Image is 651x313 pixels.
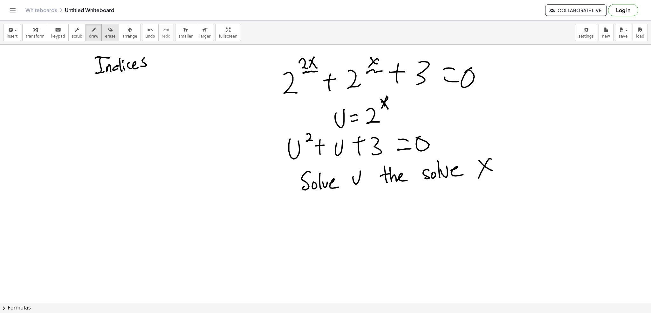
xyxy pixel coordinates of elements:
span: undo [146,34,155,39]
span: keypad [51,34,65,39]
span: settings [579,34,594,39]
button: redoredo [158,24,174,41]
i: redo [163,26,169,34]
button: save [615,24,631,41]
button: new [599,24,614,41]
span: scrub [72,34,82,39]
button: load [633,24,648,41]
button: arrange [119,24,141,41]
span: transform [26,34,45,39]
span: insert [7,34,17,39]
button: settings [575,24,597,41]
button: format_sizelarger [196,24,214,41]
span: arrange [122,34,137,39]
span: load [636,34,644,39]
button: Collaborate Live [545,4,607,16]
button: keyboardkeypad [48,24,69,41]
span: erase [105,34,115,39]
button: format_sizesmaller [175,24,196,41]
span: fullscreen [219,34,237,39]
span: smaller [179,34,193,39]
button: erase [101,24,119,41]
span: save [619,34,627,39]
span: draw [89,34,99,39]
button: scrub [68,24,86,41]
button: Toggle navigation [8,5,18,15]
button: transform [22,24,48,41]
button: insert [3,24,21,41]
i: keyboard [55,26,61,34]
i: format_size [202,26,208,34]
button: Log in [608,4,638,16]
a: Whiteboards [25,7,57,13]
span: new [602,34,610,39]
button: draw [86,24,102,41]
span: larger [199,34,210,39]
i: undo [147,26,153,34]
button: fullscreen [215,24,241,41]
span: redo [162,34,170,39]
span: Collaborate Live [551,7,601,13]
i: format_size [182,26,188,34]
button: undoundo [142,24,159,41]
